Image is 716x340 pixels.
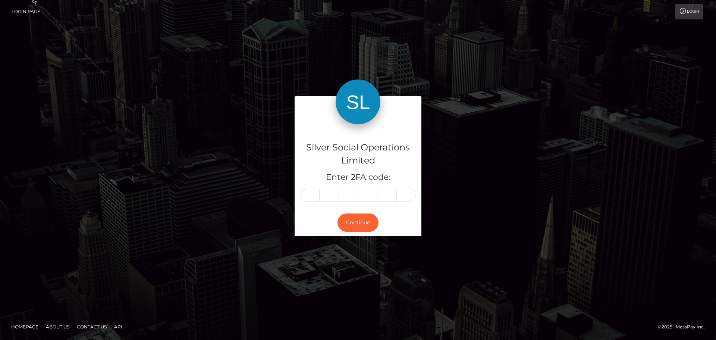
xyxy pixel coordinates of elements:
[337,213,379,232] button: Continue
[300,141,416,167] h4: Silver Social Operations Limited
[12,4,40,19] a: Login Page
[43,321,72,333] a: About Us
[8,321,41,333] a: Homepage
[658,323,710,331] div: © 2025 , MassPay Inc.
[111,321,125,333] a: API
[300,172,416,183] h5: Enter 2FA code:
[336,79,380,124] img: Silver Social Operations Limited
[74,321,110,333] a: Contact Us
[675,4,703,19] a: Login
